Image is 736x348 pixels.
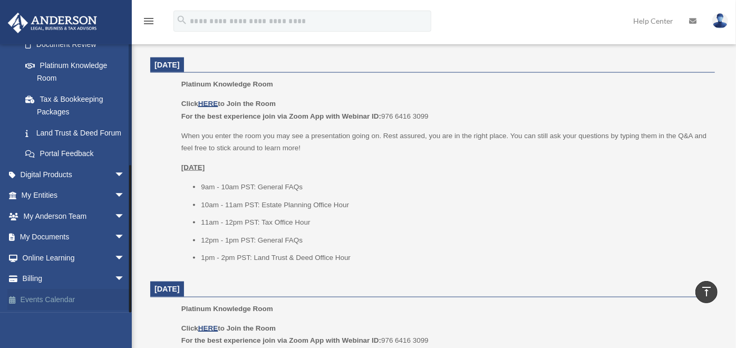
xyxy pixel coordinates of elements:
[15,34,141,55] a: Document Review
[181,163,205,171] u: [DATE]
[181,305,273,313] span: Platinum Knowledge Room
[695,281,718,303] a: vertical_align_top
[7,164,141,185] a: Digital Productsarrow_drop_down
[700,285,713,298] i: vertical_align_top
[7,206,141,227] a: My Anderson Teamarrow_drop_down
[15,122,141,143] a: Land Trust & Deed Forum
[114,164,135,186] span: arrow_drop_down
[181,324,276,332] b: Click to Join the Room
[198,324,218,332] a: HERE
[181,98,708,122] p: 976 6416 3099
[198,100,218,108] a: HERE
[181,336,381,344] b: For the best experience join via Zoom App with Webinar ID:
[15,89,141,122] a: Tax & Bookkeeping Packages
[201,252,708,264] li: 1pm - 2pm PST: Land Trust & Deed Office Hour
[181,130,708,154] p: When you enter the room you may see a presentation going on. Rest assured, you are in the right p...
[142,18,155,27] a: menu
[7,268,141,289] a: Billingarrow_drop_down
[7,247,141,268] a: Online Learningarrow_drop_down
[181,80,273,88] span: Platinum Knowledge Room
[7,289,141,310] a: Events Calendar
[176,14,188,26] i: search
[5,13,100,33] img: Anderson Advisors Platinum Portal
[15,143,141,165] a: Portal Feedback
[201,199,708,211] li: 10am - 11am PST: Estate Planning Office Hour
[114,247,135,269] span: arrow_drop_down
[114,206,135,227] span: arrow_drop_down
[15,55,135,89] a: Platinum Knowledge Room
[142,15,155,27] i: menu
[114,268,135,290] span: arrow_drop_down
[7,185,141,206] a: My Entitiesarrow_drop_down
[201,181,708,194] li: 9am - 10am PST: General FAQs
[7,227,141,248] a: My Documentsarrow_drop_down
[114,227,135,248] span: arrow_drop_down
[181,112,381,120] b: For the best experience join via Zoom App with Webinar ID:
[201,234,708,247] li: 12pm - 1pm PST: General FAQs
[712,13,728,28] img: User Pic
[114,185,135,207] span: arrow_drop_down
[181,322,708,347] p: 976 6416 3099
[201,216,708,229] li: 11am - 12pm PST: Tax Office Hour
[154,285,180,293] span: [DATE]
[181,100,276,108] b: Click to Join the Room
[154,61,180,69] span: [DATE]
